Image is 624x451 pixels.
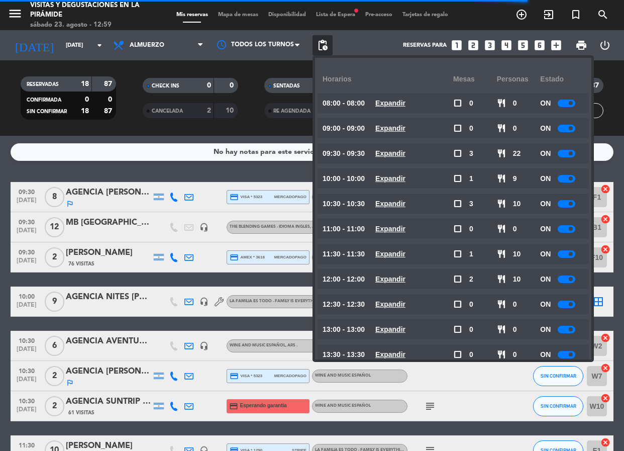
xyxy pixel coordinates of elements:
[453,325,462,334] span: check_box_outline_blank
[14,406,39,418] span: [DATE]
[14,227,39,239] span: [DATE]
[230,372,239,381] i: credit_card
[66,335,151,348] div: AGENCIA AVENTURA & WINE Familia [PERSON_NAME]
[403,42,447,49] span: Reservas para
[317,39,329,51] span: pending_actions
[570,9,582,21] i: turned_in_not
[27,82,59,87] span: RESERVADAS
[375,149,405,157] u: Expandir
[323,173,365,185] span: 10:00 - 10:00
[68,409,94,417] span: 61 Visitas
[68,260,94,268] span: 76 Visitas
[597,9,609,21] i: search
[230,372,262,381] span: visa * 5323
[199,297,209,306] i: headset_mic
[323,299,365,310] span: 12:30 - 12:30
[93,39,106,51] i: arrow_drop_down
[14,246,39,257] span: 09:30
[375,300,405,308] u: Expandir
[27,109,67,114] span: SIN CONFIRMAR
[214,146,411,158] div: No hay notas para este servicio. Haz clic para agregar una
[513,349,517,360] span: 0
[323,65,453,93] div: Horarios
[207,107,211,114] strong: 2
[453,174,462,183] span: check_box_outline_blank
[453,65,497,93] div: Mesas
[540,173,551,185] span: ON
[469,123,473,134] span: 0
[513,173,517,185] span: 9
[469,324,473,335] span: 0
[14,346,39,357] span: [DATE]
[45,187,64,207] span: 8
[397,12,453,18] span: Tarjetas de regalo
[469,248,473,260] span: 1
[323,198,365,210] span: 10:30 - 10:30
[66,365,151,378] div: AGENCIA [PERSON_NAME] ASTA
[8,6,23,21] i: menu
[513,223,517,235] span: 0
[311,12,360,18] span: Lista de Espera
[592,296,604,308] i: border_all
[14,302,39,313] span: [DATE]
[453,275,462,284] span: check_box_outline_blank
[375,124,405,132] u: Expandir
[540,299,551,310] span: ON
[424,400,436,412] i: subject
[515,9,528,21] i: add_circle_outline
[353,8,359,14] span: fiber_manual_record
[323,223,365,235] span: 11:00 - 11:00
[230,253,265,262] span: amex * 3618
[199,223,209,232] i: headset_mic
[323,123,365,134] span: 09:00 - 09:00
[104,108,114,115] strong: 87
[230,193,262,202] span: visa * 5323
[375,275,405,283] u: Expandir
[108,96,114,103] strong: 0
[469,299,473,310] span: 0
[323,98,365,109] span: 08:00 - 08:00
[540,123,551,134] span: ON
[81,80,89,87] strong: 18
[323,349,365,360] span: 13:30 - 13:30
[30,20,149,30] div: sábado 23. agosto - 12:59
[14,257,39,269] span: [DATE]
[469,223,473,235] span: 0
[226,107,236,114] strong: 10
[152,83,179,88] span: CHECK INS
[541,403,576,409] span: SIN CONFIRMAR
[27,98,61,103] span: CONFIRMADA
[453,149,462,158] span: check_box_outline_blank
[66,395,151,408] div: AGENCIA SUNTRIP [PERSON_NAME] x2
[497,350,506,359] span: restaurant
[323,148,365,159] span: 09:30 - 09:30
[230,299,353,303] span: La Familia es Todo - Family is Everything Español
[45,247,64,267] span: 2
[453,199,462,208] span: check_box_outline_blank
[469,198,473,210] span: 3
[14,197,39,209] span: [DATE]
[600,393,610,403] i: cancel
[375,99,405,107] u: Expandir
[453,300,462,309] span: check_box_outline_blank
[533,396,583,416] button: SIN CONFIRMAR
[375,325,405,333] u: Expandir
[497,99,506,108] span: restaurant
[497,249,506,258] span: restaurant
[513,274,521,285] span: 10
[453,99,462,108] span: check_box_outline_blank
[469,148,473,159] span: 3
[497,124,506,133] span: restaurant
[497,300,506,309] span: restaurant
[600,214,610,224] i: cancel
[45,217,64,237] span: 12
[575,39,587,51] span: print
[45,366,64,386] span: 2
[30,1,149,20] div: Visitas y degustaciones en La Pirámide
[66,246,151,259] div: [PERSON_NAME]
[600,363,610,373] i: cancel
[600,244,610,254] i: cancel
[375,200,405,208] u: Expandir
[171,12,213,18] span: Mis reservas
[600,184,610,194] i: cancel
